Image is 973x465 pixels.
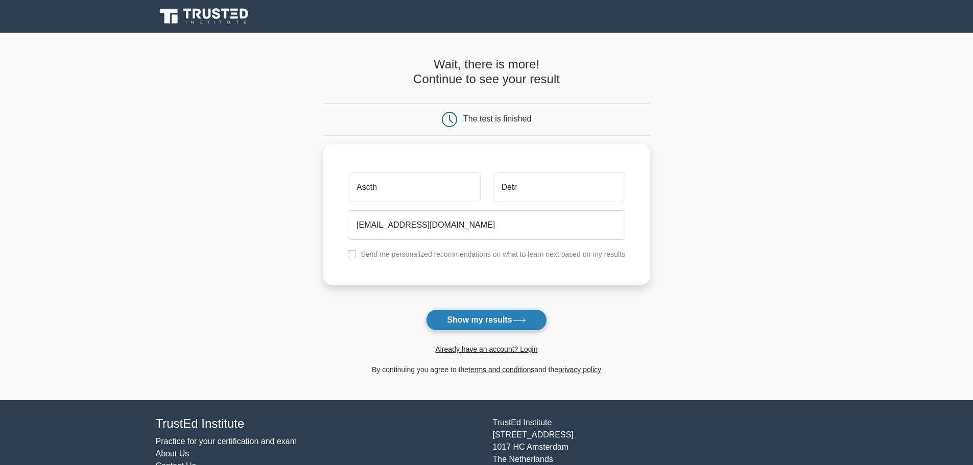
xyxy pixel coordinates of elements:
a: privacy policy [558,365,601,374]
button: Show my results [426,309,547,331]
input: First name [348,173,480,202]
div: By continuing you agree to the and the [317,363,656,376]
input: Email [348,210,625,240]
label: Send me personalized recommendations on what to learn next based on my results [361,250,625,258]
div: The test is finished [463,114,531,123]
h4: Wait, there is more! Continue to see your result [323,57,650,87]
a: Already have an account? Login [435,345,537,353]
a: terms and conditions [468,365,534,374]
input: Last name [493,173,625,202]
h4: TrustEd Institute [156,417,481,431]
a: About Us [156,449,189,458]
a: Practice for your certification and exam [156,437,297,446]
